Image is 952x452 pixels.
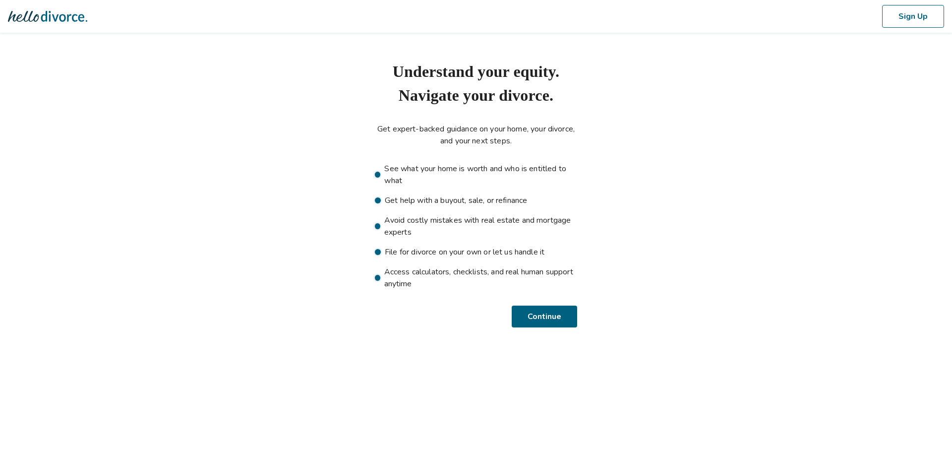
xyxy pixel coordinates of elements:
h1: Understand your equity. Navigate your divorce. [375,60,577,107]
li: See what your home is worth and who is entitled to what [375,163,577,187]
img: Hello Divorce Logo [8,6,87,26]
li: Avoid costly mistakes with real estate and mortgage experts [375,214,577,238]
li: Get help with a buyout, sale, or refinance [375,194,577,206]
p: Get expert-backed guidance on your home, your divorce, and your next steps. [375,123,577,147]
li: File for divorce on your own or let us handle it [375,246,577,258]
button: Sign Up [882,5,944,28]
li: Access calculators, checklists, and real human support anytime [375,266,577,290]
button: Continue [513,306,577,327]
